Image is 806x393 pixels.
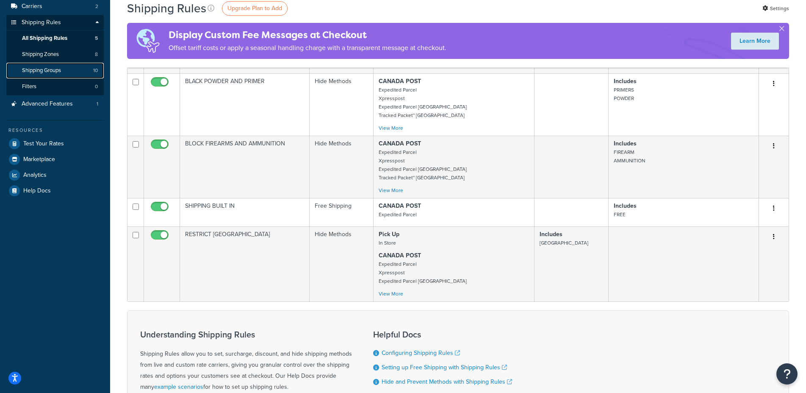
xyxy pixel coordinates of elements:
p: Offset tariff costs or apply a seasonal handling charge with a transparent message at checkout. [169,42,446,54]
span: 8 [95,51,98,58]
small: FREE [614,211,626,218]
td: Hide Methods [310,226,374,301]
a: Settings [762,3,789,14]
span: Advanced Features [22,100,73,108]
span: 2 [95,3,98,10]
strong: Pick Up [379,230,399,239]
strong: Includes [614,139,637,148]
li: Shipping Zones [6,47,104,62]
a: Help Docs [6,183,104,198]
a: Hide and Prevent Methods with Shipping Rules [382,377,512,386]
a: Filters 0 [6,79,104,95]
strong: Includes [614,77,637,86]
span: Shipping Groups [22,67,61,74]
h3: Helpful Docs [373,330,512,339]
strong: CANADA POST [379,77,421,86]
small: Expedited Parcel Xpresspost Expedited Parcel [GEOGRAPHIC_DATA] Tracked Packet™ [GEOGRAPHIC_DATA] [379,148,467,181]
a: Learn More [731,33,779,50]
a: Shipping Rules [6,15,104,31]
span: 10 [93,67,98,74]
a: Shipping Groups 10 [6,63,104,78]
small: PRIMERS POWDER [614,86,634,102]
small: Expedited Parcel [379,211,417,218]
span: Shipping Zones [22,51,59,58]
li: Advanced Features [6,96,104,112]
li: Shipping Groups [6,63,104,78]
a: View More [379,290,403,298]
img: duties-banner-06bc72dcb5fe05cb3f9472aba00be2ae8eb53ab6f0d8bb03d382ba314ac3c341.png [127,23,169,59]
strong: Includes [540,230,562,239]
span: Carriers [22,3,42,10]
button: Open Resource Center [776,363,798,385]
span: Help Docs [23,187,51,195]
div: Shipping Rules allow you to set, surcharge, discount, and hide shipping methods from live and cus... [140,330,352,393]
span: Filters [22,83,36,90]
span: Test Your Rates [23,140,64,148]
td: BLACK POWDER AND PRIMER [180,73,310,136]
span: All Shipping Rules [22,35,67,42]
small: Expedited Parcel Xpresspost Expedited Parcel [GEOGRAPHIC_DATA] Tracked Packet™ [GEOGRAPHIC_DATA] [379,86,467,119]
td: Free Shipping [310,198,374,226]
small: In Store [379,239,396,247]
span: 5 [95,35,98,42]
strong: CANADA POST [379,251,421,260]
td: SHIPPING BUILT IN [180,198,310,226]
small: [GEOGRAPHIC_DATA] [540,239,588,247]
a: Shipping Zones 8 [6,47,104,62]
a: Analytics [6,167,104,183]
li: Filters [6,79,104,95]
small: Expedited Parcel Xpresspost Expedited Parcel [GEOGRAPHIC_DATA] [379,260,467,285]
small: FIREARM AMMUNITION [614,148,645,164]
td: Hide Methods [310,73,374,136]
span: Shipping Rules [22,19,61,26]
td: BLOCK FIREARMS AND AMMUNITION [180,136,310,198]
h3: Understanding Shipping Rules [140,330,352,339]
a: View More [379,187,403,194]
a: Configuring Shipping Rules [382,348,460,357]
a: Test Your Rates [6,136,104,151]
a: View More [379,124,403,132]
a: example scenarios [154,382,203,391]
div: Resources [6,127,104,134]
span: 1 [97,100,98,108]
strong: Includes [614,201,637,210]
a: Setting up Free Shipping with Shipping Rules [382,363,507,372]
td: RESTRICT [GEOGRAPHIC_DATA] [180,226,310,301]
a: Advanced Features 1 [6,96,104,112]
td: Hide Methods [310,136,374,198]
h4: Display Custom Fee Messages at Checkout [169,28,446,42]
span: 0 [95,83,98,90]
span: Upgrade Plan to Add [227,4,282,13]
a: All Shipping Rules 5 [6,31,104,46]
a: Upgrade Plan to Add [222,1,288,16]
li: All Shipping Rules [6,31,104,46]
span: Marketplace [23,156,55,163]
span: Analytics [23,172,47,179]
li: Shipping Rules [6,15,104,95]
strong: CANADA POST [379,139,421,148]
strong: CANADA POST [379,201,421,210]
a: Marketplace [6,152,104,167]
